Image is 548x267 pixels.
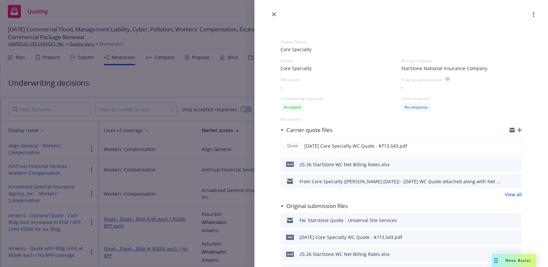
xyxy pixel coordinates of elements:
span: Core Specialty [281,46,522,53]
button: preview file [513,177,519,185]
button: download file [503,177,508,185]
button: preview file [513,160,519,168]
div: Carrier quote files [281,126,332,134]
a: close [270,10,278,18]
div: Underwriting response [281,96,401,101]
div: Wholesaler [281,77,401,82]
h3: Carrier quote files [286,126,332,134]
div: Drag to move [492,254,500,267]
span: - [281,84,282,91]
div: From Core Specialty ([PERSON_NAME] [DATE]) - [DATE] WC Quote attached along with Net Billing Rate... [299,178,500,185]
button: download file [503,250,508,258]
button: preview file [513,233,519,241]
button: download file [503,216,508,224]
div: Fw: Starstone Quote - Universal Site Services [299,217,397,224]
div: Original submission files [281,202,348,210]
span: StarStone National Insurance Company [401,65,487,72]
div: Program administrator [401,77,443,82]
div: No response [401,103,431,111]
button: download file [503,160,508,168]
a: View all [505,191,522,198]
div: 25-26 StarStone WC Net Billing Rates.xlsx [299,161,389,168]
button: download file [503,233,508,241]
button: preview file [513,216,519,224]
div: Display Name [281,39,522,45]
h3: Original submission files [286,202,348,210]
span: [DATE] Core Specialty WC Quote - $713,543.pdf [304,142,407,149]
div: Carrier [281,58,401,64]
span: Core Specialty [281,65,312,72]
span: Quote [286,143,299,149]
span: pdf [286,235,294,240]
div: 25-26 StarStone WC Net Billing Rates.xlsx [299,251,389,258]
button: preview file [513,142,519,150]
div: Documents [281,116,522,122]
span: Nova Assist [505,258,531,263]
button: Nova Assist [492,254,536,267]
span: xlsx [286,162,294,167]
span: - [401,84,403,91]
div: Writing company [401,58,522,64]
div: [DATE] Core Specialty WC Quote - $713,543.pdf [299,234,402,241]
div: Accepted [281,103,304,111]
span: xlsx [286,252,294,257]
button: download file [503,142,508,150]
div: Client response [401,96,522,101]
button: preview file [513,250,519,258]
